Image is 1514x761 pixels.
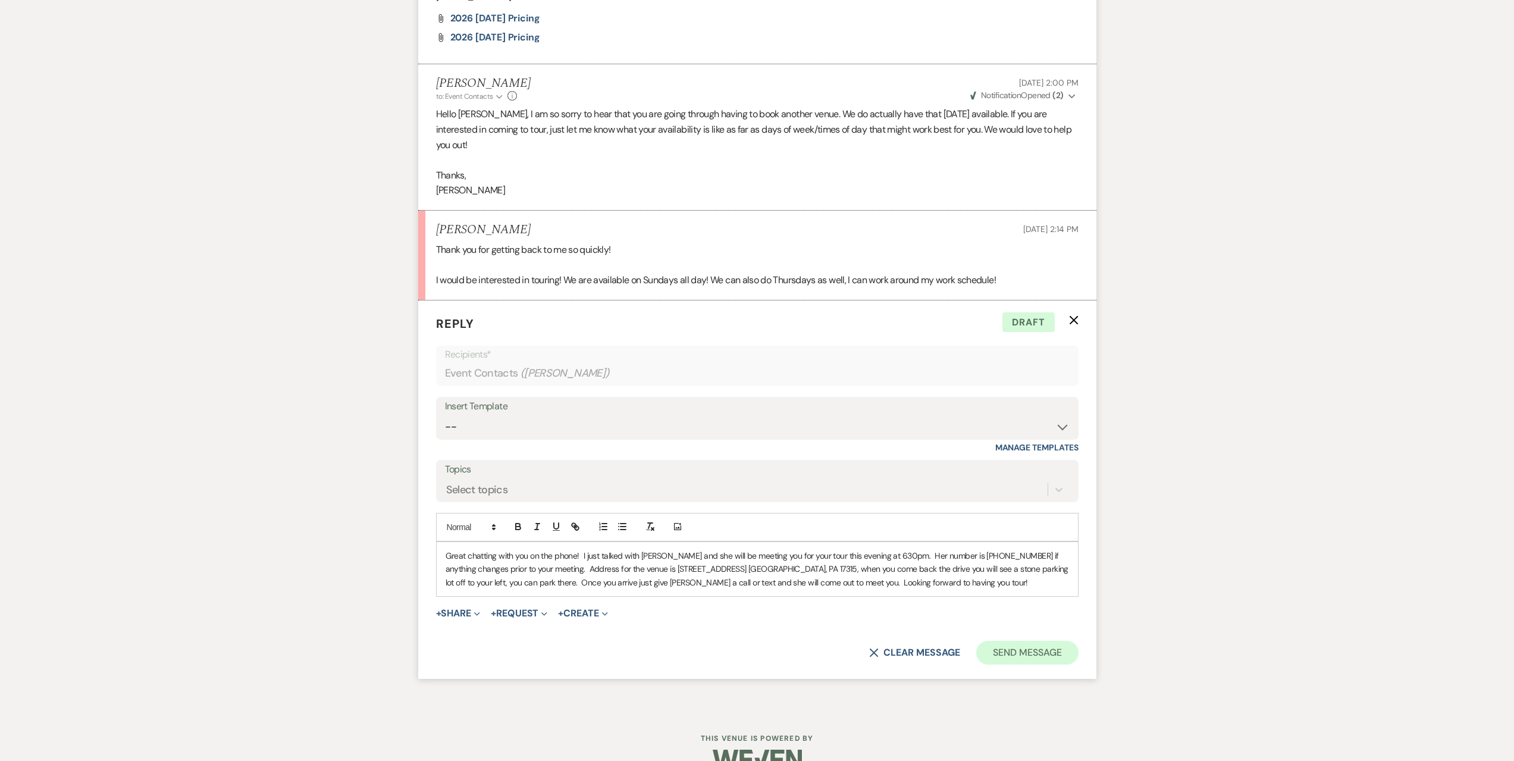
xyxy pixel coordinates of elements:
[450,12,540,24] span: 2026 [DATE] Pricing
[436,242,1079,258] p: Thank you for getting back to me so quickly!
[436,316,474,331] span: Reply
[436,91,504,102] button: to: Event Contacts
[436,183,1079,198] p: [PERSON_NAME]
[869,648,960,657] button: Clear message
[970,90,1064,101] span: Opened
[445,347,1070,362] p: Recipients*
[446,549,1069,589] p: Great chatting with you on the phone! I just talked with [PERSON_NAME] and she will be meeting yo...
[450,31,540,43] span: 2026 [DATE] pricing
[1023,224,1078,234] span: [DATE] 2:14 PM
[1052,90,1063,101] strong: ( 2 )
[450,33,540,42] a: 2026 [DATE] pricing
[521,365,610,381] span: ( [PERSON_NAME] )
[558,609,607,618] button: Create
[436,273,1079,288] p: I would be interested in touring! We are available on Sundays all day! We can also do Thursdays a...
[491,609,547,618] button: Request
[491,609,496,618] span: +
[446,481,508,497] div: Select topics
[995,442,1079,453] a: Manage Templates
[981,90,1021,101] span: Notification
[445,398,1070,415] div: Insert Template
[436,223,531,237] h5: [PERSON_NAME]
[445,362,1070,385] div: Event Contacts
[445,461,1070,478] label: Topics
[1019,77,1078,88] span: [DATE] 2:00 PM
[976,641,1078,665] button: Send Message
[436,76,531,91] h5: [PERSON_NAME]
[1002,312,1055,333] span: Draft
[558,609,563,618] span: +
[436,168,1079,183] p: Thanks,
[436,107,1079,152] p: Hello [PERSON_NAME], I am so sorry to hear that you are going through having to book another venu...
[436,609,481,618] button: Share
[968,89,1079,102] button: NotificationOpened (2)
[450,14,540,23] a: 2026 [DATE] Pricing
[436,609,441,618] span: +
[436,92,493,101] span: to: Event Contacts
